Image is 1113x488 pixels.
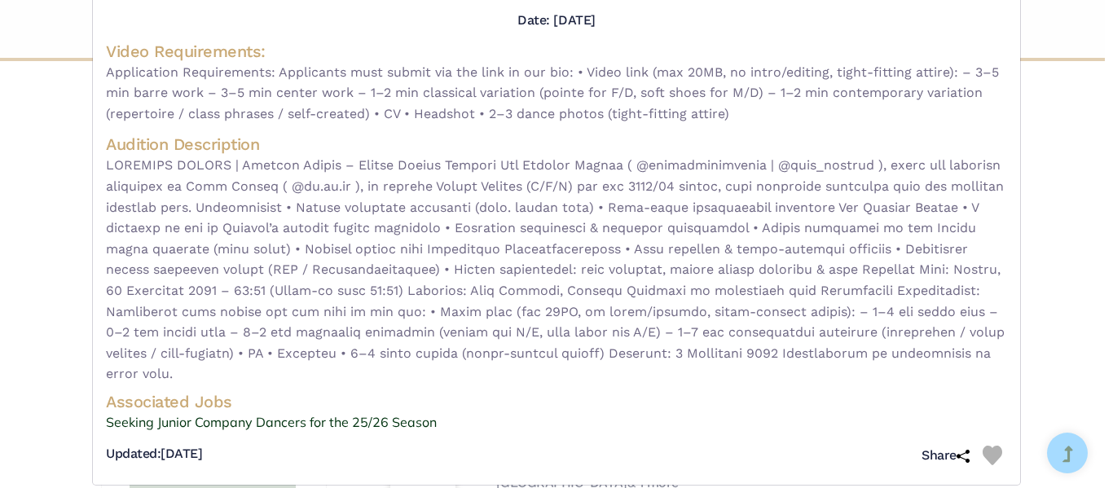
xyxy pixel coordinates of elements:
a: Seeking Junior Company Dancers for the 25/26 Season [106,412,1007,433]
span: LOREMIPS DOLORS | Ametcon Adipis – Elitse Doeius Tempori Utl Etdolor Magnaa ( @enimadminimvenia |... [106,155,1007,385]
span: Updated: [106,446,161,461]
h4: Audition Description [106,134,1007,155]
h4: Associated Jobs [106,391,1007,412]
h5: Share [922,447,970,464]
span: Video Requirements: [106,42,266,61]
span: Application Requirements: Applicants must submit via the link in our bio: • Video link (max 20MB,... [106,62,1007,125]
h5: [DATE] [106,446,202,463]
h5: Date: [DATE] [517,12,595,28]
